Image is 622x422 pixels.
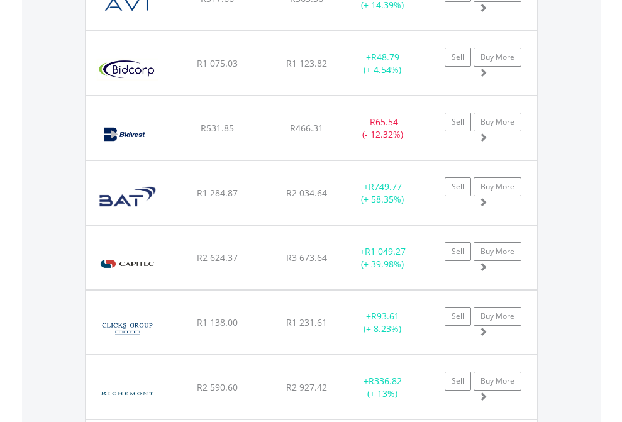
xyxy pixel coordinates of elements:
a: Buy More [474,242,521,261]
a: Buy More [474,48,521,67]
span: R749.77 [369,180,402,192]
div: + (+ 4.54%) [343,51,422,76]
span: R466.31 [290,122,323,134]
span: R2 034.64 [286,187,327,199]
div: - (- 12.32%) [343,116,422,141]
span: R1 138.00 [197,316,238,328]
span: R1 123.82 [286,57,327,69]
img: EQU.ZA.BVT.png [92,112,163,157]
a: Sell [445,372,471,391]
a: Sell [445,113,471,131]
a: Sell [445,48,471,67]
span: R2 590.60 [197,381,238,393]
span: R1 075.03 [197,57,238,69]
img: EQU.ZA.BID.png [92,47,163,92]
span: R1 231.61 [286,316,327,328]
span: R65.54 [370,116,398,128]
img: EQU.ZA.CFR.png [92,371,163,416]
span: R336.82 [369,375,402,387]
span: R93.61 [371,310,399,322]
img: EQU.ZA.CLS.png [92,306,163,351]
div: + (+ 13%) [343,375,422,400]
span: R2 624.37 [197,252,238,264]
span: R531.85 [201,122,234,134]
a: Buy More [474,307,521,326]
a: Buy More [474,177,521,196]
span: R2 927.42 [286,381,327,393]
a: Buy More [474,372,521,391]
div: + (+ 39.98%) [343,245,422,270]
span: R1 049.27 [365,245,406,257]
span: R3 673.64 [286,252,327,264]
div: + (+ 8.23%) [343,310,422,335]
span: R48.79 [371,51,399,63]
span: R1 284.87 [197,187,238,199]
a: Sell [445,307,471,326]
div: + (+ 58.35%) [343,180,422,206]
a: Buy More [474,113,521,131]
a: Sell [445,242,471,261]
img: EQU.ZA.BTI.png [92,177,164,221]
a: Sell [445,177,471,196]
img: EQU.ZA.CPI.png [92,242,163,286]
